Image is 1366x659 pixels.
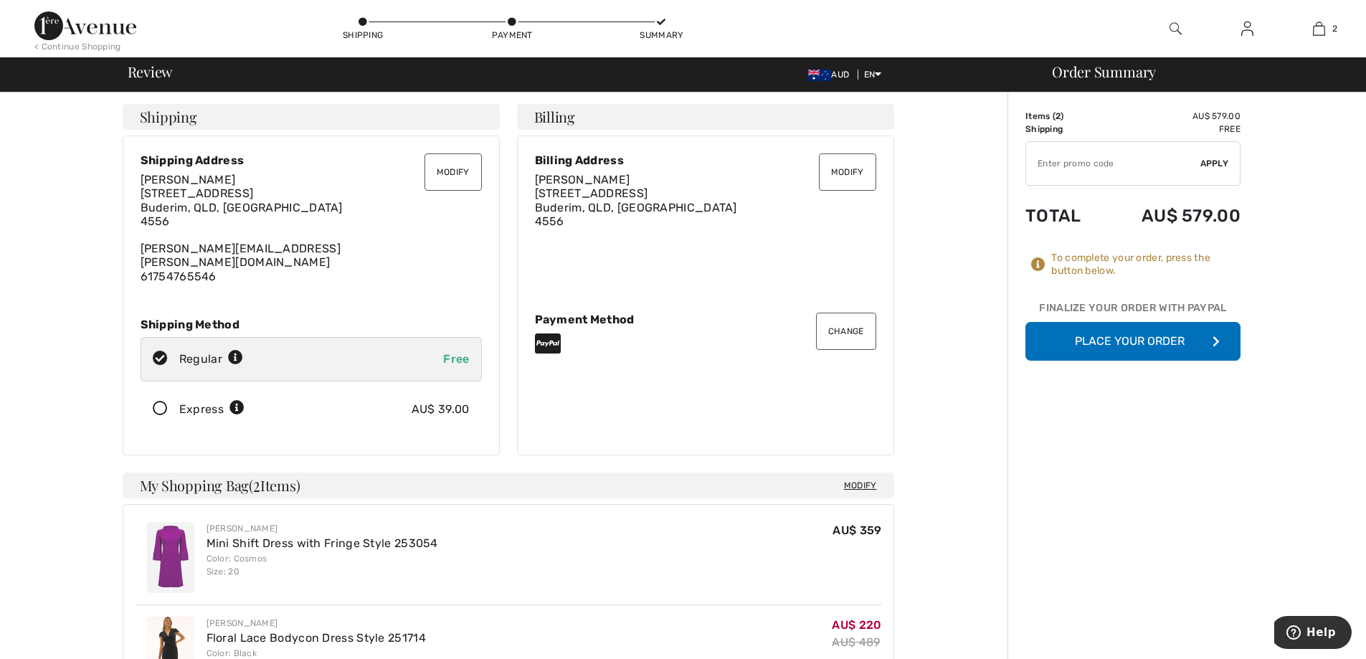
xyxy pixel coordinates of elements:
[141,186,343,227] span: [STREET_ADDRESS] Buderim, QLD, [GEOGRAPHIC_DATA] 4556
[123,473,894,498] h4: My Shopping Bag
[1241,20,1253,37] img: My Info
[535,186,737,227] span: [STREET_ADDRESS] Buderim, QLD, [GEOGRAPHIC_DATA] 4556
[1056,111,1061,121] span: 2
[816,313,876,350] button: Change
[179,351,243,368] div: Regular
[1170,20,1182,37] img: search the website
[534,110,575,124] span: Billing
[808,70,831,81] img: Australian Dollar
[179,401,245,418] div: Express
[141,173,482,283] div: [PERSON_NAME][EMAIL_ADDRESS][PERSON_NAME][DOMAIN_NAME] 61754765546
[535,313,876,326] div: Payment Method
[141,173,236,186] span: [PERSON_NAME]
[1026,142,1200,185] input: Promo code
[1025,322,1241,361] button: Place Your Order
[141,153,482,167] div: Shipping Address
[207,522,438,535] div: [PERSON_NAME]
[207,617,426,630] div: [PERSON_NAME]
[808,70,855,80] span: AUD
[1284,20,1354,37] a: 2
[1035,65,1357,79] div: Order Summary
[341,29,384,42] div: Shipping
[141,318,482,331] div: Shipping Method
[535,153,876,167] div: Billing Address
[844,478,877,493] span: Modify
[1230,20,1265,38] a: Sign In
[424,153,482,191] button: Modify
[833,523,881,537] span: AU$ 359
[1025,191,1103,240] td: Total
[147,522,194,593] img: Mini Shift Dress with Fringe Style 253054
[1103,191,1241,240] td: AU$ 579.00
[1025,123,1103,136] td: Shipping
[1051,252,1241,278] div: To complete your order, press the button below.
[412,401,470,418] div: AU$ 39.00
[1313,20,1325,37] img: My Bag
[207,631,426,645] a: Floral Lace Bodycon Dress Style 251714
[443,352,469,366] span: Free
[207,536,438,550] a: Mini Shift Dress with Fringe Style 253054
[207,552,438,578] div: Color: Cosmos Size: 20
[1200,157,1229,170] span: Apply
[1332,22,1337,35] span: 2
[128,65,173,79] span: Review
[1103,123,1241,136] td: Free
[832,635,880,649] s: AU$ 489
[249,475,300,495] span: ( Items)
[640,29,683,42] div: Summary
[34,40,121,53] div: < Continue Shopping
[1025,300,1241,322] div: Finalize Your Order with PayPal
[1274,616,1352,652] iframe: Opens a widget where you can find more information
[1103,110,1241,123] td: AU$ 579.00
[819,153,876,191] button: Modify
[832,618,881,632] span: AU$ 220
[34,11,136,40] img: 1ère Avenue
[535,173,630,186] span: [PERSON_NAME]
[140,110,197,124] span: Shipping
[1025,110,1103,123] td: Items ( )
[253,475,260,493] span: 2
[490,29,533,42] div: Payment
[864,70,882,80] span: EN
